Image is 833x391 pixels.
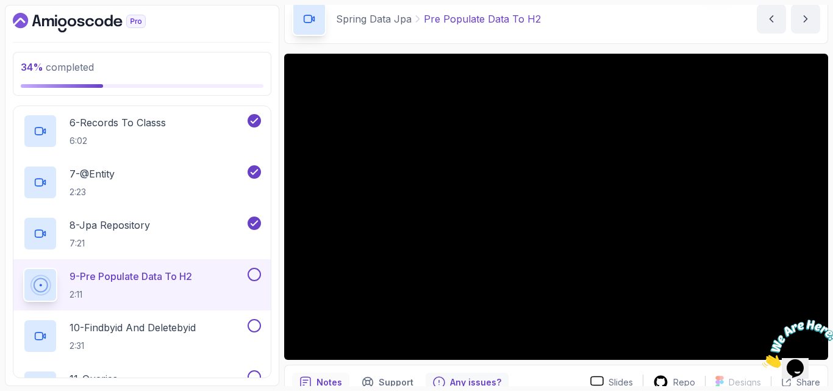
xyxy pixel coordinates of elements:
p: Notes [316,376,342,389]
button: previous content [757,4,786,34]
p: 11 - Queries [70,371,118,386]
p: 6 - Records To Classs [70,115,166,130]
iframe: chat widget [757,315,833,373]
p: 8 - Jpa Repository [70,218,150,232]
button: 10-Findbyid And Deletebyid2:31 [23,319,261,353]
p: 2:11 [70,289,192,301]
p: Pre Populate Data To H2 [424,12,541,26]
span: 1 [5,5,10,15]
button: next content [791,4,820,34]
p: Any issues? [450,376,501,389]
a: Slides [581,376,643,389]
button: 8-Jpa Repository7:21 [23,217,261,251]
p: 7 - @Entity [70,167,115,181]
button: 6-Records To Classs6:02 [23,114,261,148]
p: 9 - Pre Populate Data To H2 [70,269,192,284]
p: 10 - Findbyid And Deletebyid [70,320,196,335]
p: 2:31 [70,340,196,352]
p: Repo [673,376,695,389]
img: Chat attention grabber [5,5,80,53]
span: 34 % [21,61,43,73]
p: Share [796,376,820,389]
p: Spring Data Jpa [336,12,412,26]
span: completed [21,61,94,73]
p: 2:23 [70,186,115,198]
p: Slides [609,376,633,389]
p: 7:21 [70,237,150,249]
button: 7-@Entity2:23 [23,165,261,199]
button: 9-Pre Populate Data To H22:11 [23,268,261,302]
p: Designs [729,376,761,389]
a: Repo [643,375,705,390]
iframe: 9 - Pre Populate Data to h2 [284,54,828,360]
a: Dashboard [13,13,174,32]
button: Share [771,376,820,389]
p: 6:02 [70,135,166,147]
p: Support [379,376,413,389]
